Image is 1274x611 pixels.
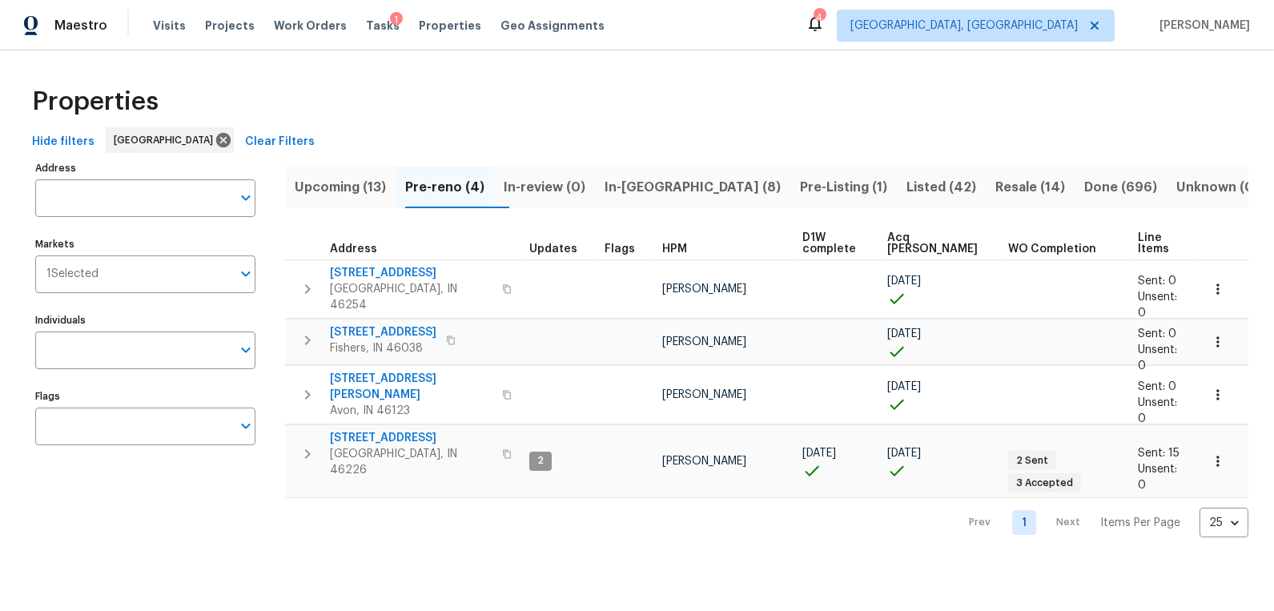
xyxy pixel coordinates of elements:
[887,381,921,392] span: [DATE]
[330,265,492,281] span: [STREET_ADDRESS]
[153,18,186,34] span: Visits
[1012,510,1036,535] a: Goto page 1
[1138,448,1180,459] span: Sent: 15
[35,392,255,401] label: Flags
[605,176,781,199] span: In-[GEOGRAPHIC_DATA] (8)
[35,316,255,325] label: Individuals
[390,12,403,28] div: 1
[245,132,315,152] span: Clear Filters
[1176,176,1259,199] span: Unknown (0)
[662,389,746,400] span: [PERSON_NAME]
[405,176,484,199] span: Pre-reno (4)
[1138,381,1176,392] span: Sent: 0
[114,132,219,148] span: [GEOGRAPHIC_DATA]
[419,18,481,34] span: Properties
[330,371,492,403] span: [STREET_ADDRESS][PERSON_NAME]
[1100,515,1180,531] p: Items Per Page
[32,132,94,152] span: Hide filters
[1138,328,1176,340] span: Sent: 0
[906,176,976,199] span: Listed (42)
[330,446,492,478] span: [GEOGRAPHIC_DATA], IN 46226
[887,328,921,340] span: [DATE]
[106,127,234,153] div: [GEOGRAPHIC_DATA]
[239,127,321,157] button: Clear Filters
[662,243,687,255] span: HPM
[1010,476,1079,490] span: 3 Accepted
[235,263,257,285] button: Open
[1138,275,1176,287] span: Sent: 0
[54,18,107,34] span: Maestro
[1153,18,1250,34] span: [PERSON_NAME]
[800,176,887,199] span: Pre-Listing (1)
[850,18,1078,34] span: [GEOGRAPHIC_DATA], [GEOGRAPHIC_DATA]
[1010,454,1055,468] span: 2 Sent
[1138,232,1173,255] span: Line Items
[802,232,860,255] span: D1W complete
[330,243,377,255] span: Address
[35,239,255,249] label: Markets
[662,456,746,467] span: [PERSON_NAME]
[1008,243,1096,255] span: WO Completion
[605,243,635,255] span: Flags
[330,403,492,419] span: Avon, IN 46123
[205,18,255,34] span: Projects
[35,163,255,173] label: Address
[531,454,550,468] span: 2
[1138,291,1177,319] span: Unsent: 0
[235,415,257,437] button: Open
[366,20,400,31] span: Tasks
[1138,464,1177,491] span: Unsent: 0
[330,340,436,356] span: Fishers, IN 46038
[954,508,1248,537] nav: Pagination Navigation
[662,283,746,295] span: [PERSON_NAME]
[504,176,585,199] span: In-review (0)
[46,267,98,281] span: 1 Selected
[1084,176,1157,199] span: Done (696)
[887,232,982,255] span: Acq [PERSON_NAME]
[529,243,577,255] span: Updates
[500,18,605,34] span: Geo Assignments
[330,324,436,340] span: [STREET_ADDRESS]
[1138,397,1177,424] span: Unsent: 0
[802,448,836,459] span: [DATE]
[26,127,101,157] button: Hide filters
[295,176,386,199] span: Upcoming (13)
[814,10,825,26] div: 4
[330,281,492,313] span: [GEOGRAPHIC_DATA], IN 46254
[274,18,347,34] span: Work Orders
[887,275,921,287] span: [DATE]
[32,94,159,110] span: Properties
[235,187,257,209] button: Open
[235,339,257,361] button: Open
[330,430,492,446] span: [STREET_ADDRESS]
[1138,344,1177,372] span: Unsent: 0
[887,448,921,459] span: [DATE]
[995,176,1065,199] span: Resale (14)
[1200,502,1248,544] div: 25
[662,336,746,348] span: [PERSON_NAME]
